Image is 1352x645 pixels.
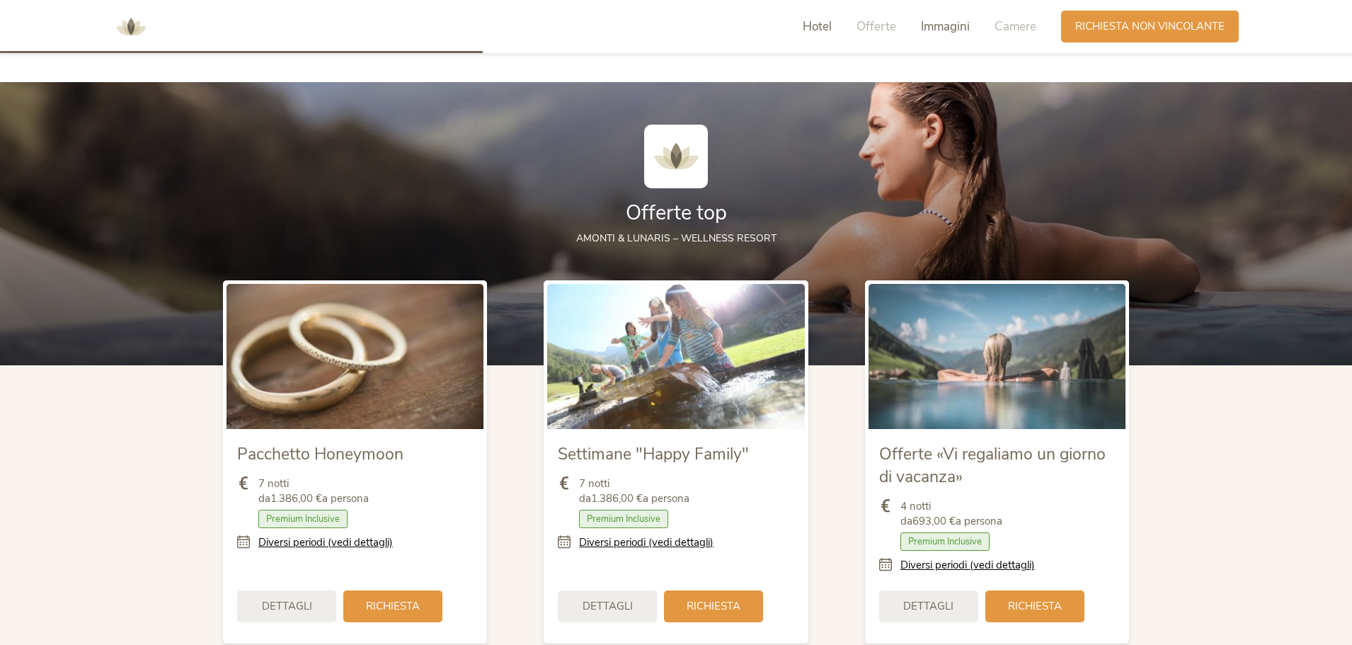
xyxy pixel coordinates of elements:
img: AMONTI & LUNARIS Wellnessresort [644,125,708,188]
span: Premium Inclusive [900,532,990,551]
span: Dettagli [262,599,312,614]
img: Settimane "Happy Family" [547,284,804,428]
span: 7 notti da a persona [258,476,369,506]
b: 1.386,00 € [270,491,322,506]
span: Settimane "Happy Family" [558,443,749,465]
a: AMONTI & LUNARIS Wellnessresort [110,21,152,31]
b: 693,00 € [912,514,956,528]
a: Diversi periodi (vedi dettagli) [258,535,393,550]
span: 4 notti da a persona [900,499,1002,529]
span: Offerte [857,18,896,35]
span: Pacchetto Honeymoon [237,443,403,465]
span: Dettagli [903,599,953,614]
span: 7 notti da a persona [579,476,689,506]
span: Richiesta [366,599,420,614]
span: Premium Inclusive [579,510,668,528]
span: AMONTI & LUNARIS – wellness resort [576,232,777,245]
span: Premium Inclusive [258,510,348,528]
span: Richiesta non vincolante [1075,19,1225,34]
img: AMONTI & LUNARIS Wellnessresort [110,6,152,48]
span: Immagini [921,18,970,35]
img: Offerte «Vi regaliamo un giorno di vacanza» [869,284,1125,428]
img: Pacchetto Honeymoon [227,284,483,428]
span: Hotel [803,18,832,35]
span: Offerte «Vi regaliamo un giorno di vacanza» [879,443,1106,488]
b: 1.386,00 € [591,491,643,506]
a: Diversi periodi (vedi dettagli) [900,558,1035,573]
span: Richiesta [1008,599,1062,614]
span: Offerte top [626,199,727,227]
a: Diversi periodi (vedi dettagli) [579,535,714,550]
span: Richiesta [687,599,740,614]
span: Dettagli [583,599,633,614]
span: Camere [995,18,1036,35]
